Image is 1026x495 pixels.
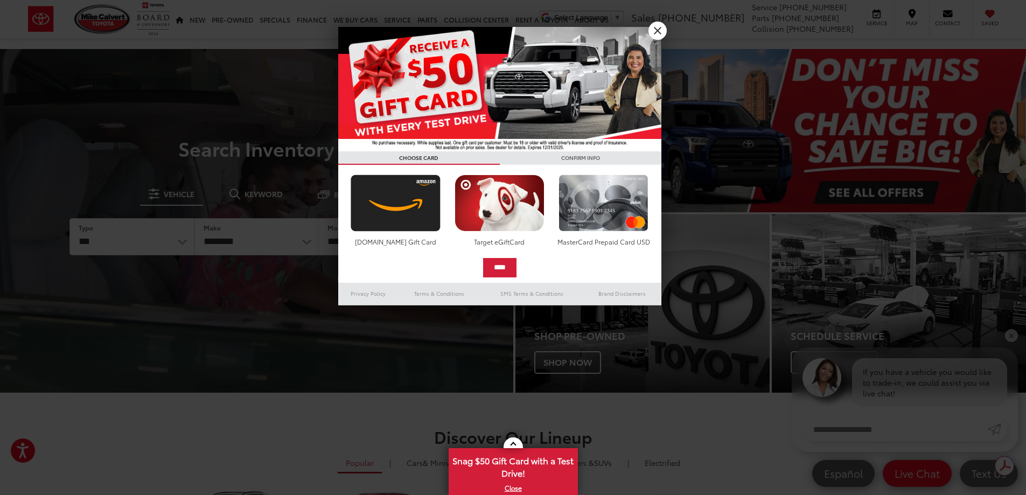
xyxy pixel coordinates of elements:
a: Privacy Policy [338,287,399,300]
h3: CONFIRM INFO [500,151,661,165]
span: Snag $50 Gift Card with a Test Drive! [450,449,577,482]
h3: CHOOSE CARD [338,151,500,165]
a: SMS Terms & Conditions [481,287,583,300]
img: targetcard.png [452,175,547,232]
a: Terms & Conditions [398,287,480,300]
a: Brand Disclaimers [583,287,661,300]
div: Target eGiftCard [452,237,547,246]
div: [DOMAIN_NAME] Gift Card [348,237,443,246]
img: 55838_top_625864.jpg [338,27,661,151]
img: mastercard.png [556,175,651,232]
div: MasterCard Prepaid Card USD [556,237,651,246]
img: amazoncard.png [348,175,443,232]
